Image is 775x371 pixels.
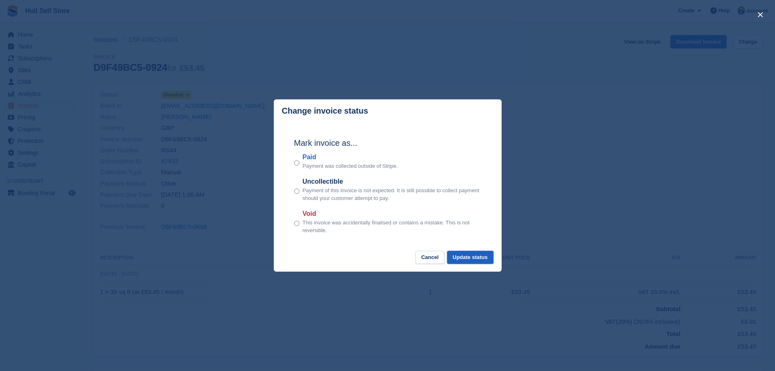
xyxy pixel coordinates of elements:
label: Void [303,209,481,219]
h2: Mark invoice as... [294,137,481,149]
label: Uncollectible [303,177,481,187]
p: Payment of this invoice is not expected. It is still possible to collect payment should your cust... [303,187,481,202]
p: Change invoice status [282,106,368,116]
label: Paid [303,152,398,162]
p: Payment was collected outside of Stripe. [303,162,398,170]
button: Update status [447,251,493,264]
p: This invoice was accidentally finalised or contains a mistake. This is not reversible. [303,219,481,235]
button: close [754,8,767,21]
button: Cancel [415,251,444,264]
